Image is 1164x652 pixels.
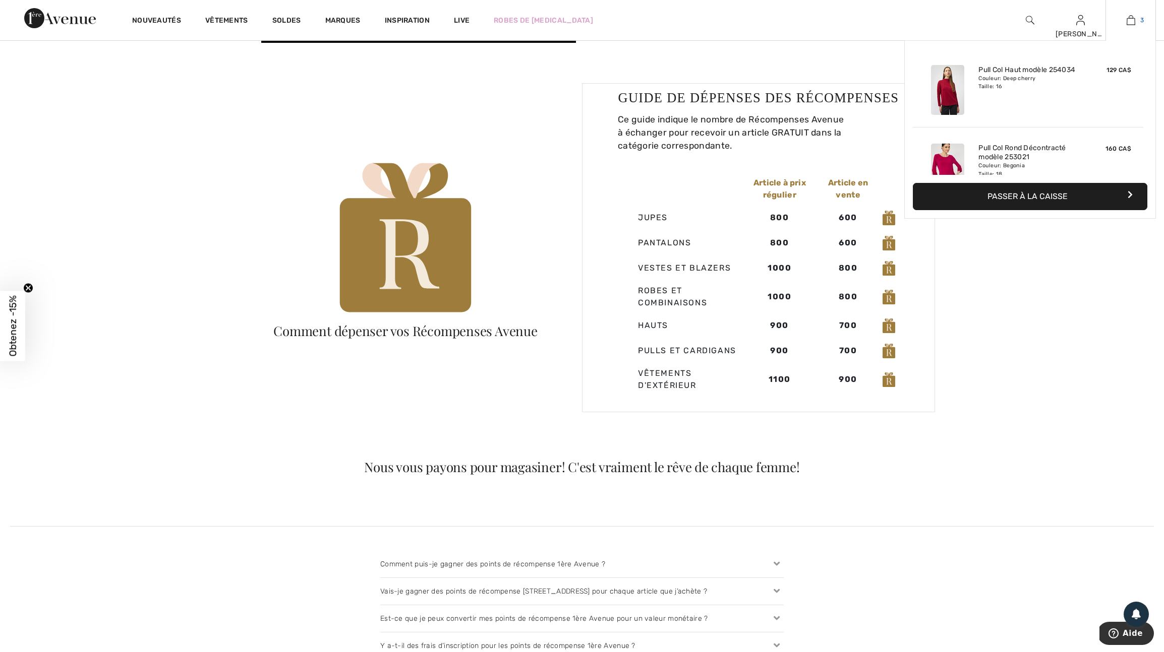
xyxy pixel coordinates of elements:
td: Robes et combinaisons [618,281,741,313]
a: Marques [325,16,361,27]
img: Récompenses Avenue [883,290,895,304]
td: Vêtements d'extérieur [618,363,741,396]
a: 3 [1106,14,1155,26]
strong: 1000 [768,292,791,301]
a: Pull Col Rond Décontracté modèle 253021 [978,144,1078,162]
strong: 700 [839,320,857,330]
div: Couleur: Deep cherry Taille: 16 [978,75,1078,91]
td: Vestes et blazers [618,255,741,281]
a: Se connecter [1076,15,1085,25]
img: Récompenses Avenue [883,344,895,358]
a: Soldes [272,16,301,27]
strong: 600 [839,238,857,247]
div: Ce guide indique le nombre de Récompenses Avenue à échanger pour recevoir un article GRATUIT dans... [618,113,899,165]
td: Pantalons [618,230,741,255]
img: Récompenses Avenue [335,154,476,324]
strong: 900 [770,320,789,330]
img: 1ère Avenue [24,8,96,28]
img: Pull Col Rond Décontracté modèle 253021 [931,144,964,193]
div: Couleur: Begonia Taille: 18 [978,162,1078,178]
span: Obtenez -15% [7,296,19,357]
strong: 800 [839,292,858,301]
img: Récompenses Avenue [883,211,895,225]
strong: 900 [839,374,857,384]
a: Vêtements [205,16,248,27]
th: Article en vente [818,173,879,205]
a: Live [454,15,470,26]
img: Récompenses Avenue [883,236,895,250]
strong: 600 [839,213,857,222]
th: Article à prix régulier [741,173,818,205]
strong: 900 [770,346,789,355]
a: Nouveautés [132,16,181,27]
strong: 800 [770,238,789,247]
img: Récompenses Avenue [883,372,895,386]
button: Close teaser [23,283,33,293]
div: Est-ce que je peux convertir mes points de récompense 1ère Avenue pour un valeur monétaire ? [380,605,784,632]
img: Récompenses Avenue [883,261,895,275]
img: Mon panier [1127,14,1135,26]
strong: 700 [839,346,857,355]
div: Comment puis-je gagner des points de récompense 1ère Avenue ? [380,551,784,577]
strong: 1000 [768,263,791,273]
img: Mes infos [1076,14,1085,26]
h2: Guide de dépenses des récompenses [618,91,899,104]
td: Hauts [618,313,741,338]
img: Pull Col Haut modèle 254034 [931,65,964,115]
span: 129 CA$ [1107,67,1131,74]
div: [PERSON_NAME] [1056,29,1105,39]
td: Pulls et cardigans [618,338,741,363]
strong: 1100 [769,374,791,384]
span: Inspiration [385,16,430,27]
img: recherche [1026,14,1034,26]
a: Robes de [MEDICAL_DATA] [494,15,593,26]
strong: 800 [770,213,789,222]
span: 160 CA$ [1105,145,1131,152]
div: Comment dépenser vos Récompenses Avenue [264,324,547,338]
div: Vais-je gagner des points de récompense [STREET_ADDRESS] pour chaque article que j’achète ? [380,578,784,605]
button: Passer à la caisse [913,183,1147,210]
strong: 800 [839,263,858,273]
td: Jupes [618,205,741,230]
a: Pull Col Haut modèle 254034 [978,66,1075,75]
img: Récompenses Avenue [883,318,895,333]
span: 3 [1140,16,1144,25]
iframe: Ouvre un widget dans lequel vous pouvez trouver plus d’informations [1099,622,1154,647]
